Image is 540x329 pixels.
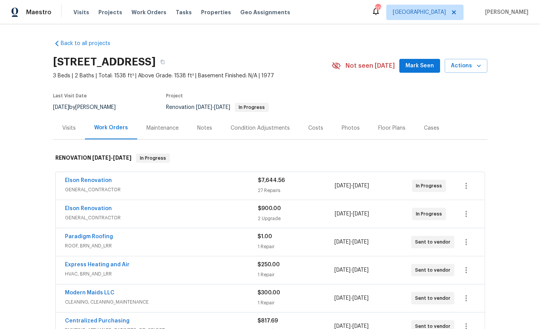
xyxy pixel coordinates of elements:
span: [DATE] [335,211,351,217]
button: Copy Address [156,55,169,69]
a: Elson Renovation [65,206,112,211]
div: Work Orders [94,124,128,132]
div: 20 [375,5,380,12]
span: [DATE] [353,183,369,189]
span: [DATE] [334,239,351,245]
span: - [334,266,369,274]
span: Work Orders [131,8,166,16]
h2: [STREET_ADDRESS] [53,58,156,66]
span: [DATE] [352,267,369,273]
span: [DATE] [334,296,351,301]
div: Costs [308,124,323,132]
div: Condition Adjustments [231,124,290,132]
span: [DATE] [352,296,369,301]
span: 3 Beds | 2 Baths | Total: 1538 ft² | Above Grade: 1538 ft² | Basement Finished: N/A | 1977 [53,72,332,80]
span: Actions [451,61,481,71]
div: 1 Repair [258,243,334,251]
button: Actions [445,59,487,73]
div: 2 Upgrade [258,215,335,222]
div: Photos [342,124,360,132]
div: Maintenance [146,124,179,132]
div: Cases [424,124,439,132]
span: [DATE] [352,324,369,329]
span: [DATE] [92,155,111,160]
span: - [196,105,230,110]
span: Tasks [176,10,192,15]
span: $817.69 [258,318,278,324]
div: 1 Repair [258,299,334,307]
span: Sent to vendor [415,266,454,274]
span: [DATE] [214,105,230,110]
span: In Progress [236,105,268,110]
span: In Progress [416,210,445,218]
span: Visits [73,8,89,16]
span: [DATE] [335,183,351,189]
span: Last Visit Date [53,94,87,98]
span: [DATE] [113,155,131,160]
span: Properties [201,8,231,16]
span: [DATE] [334,267,351,273]
span: - [334,238,369,246]
a: Modern Maids LLC [65,290,115,296]
span: [DATE] [196,105,212,110]
span: $1.00 [258,234,272,239]
span: CLEANING, CLEANING_MAINTENANCE [65,298,258,306]
span: HVAC, BRN_AND_LRR [65,270,258,278]
span: GENERAL_CONTRACTOR [65,214,258,222]
a: Paradigm Roofing [65,234,113,239]
span: Maestro [26,8,52,16]
a: Elson Renovation [65,178,112,183]
span: [DATE] [352,239,369,245]
div: Visits [62,124,76,132]
span: [DATE] [53,105,69,110]
span: Sent to vendor [415,294,454,302]
span: - [335,210,369,218]
a: Express Heating and Air [65,262,130,267]
span: [DATE] [353,211,369,217]
div: Notes [197,124,212,132]
span: Projects [98,8,122,16]
span: [GEOGRAPHIC_DATA] [393,8,446,16]
button: Mark Seen [399,59,440,73]
span: Sent to vendor [415,238,454,246]
div: by [PERSON_NAME] [53,103,125,112]
div: 1 Repair [258,271,334,279]
span: ROOF, BRN_AND_LRR [65,242,258,250]
div: 27 Repairs [258,187,335,194]
a: Centralized Purchasing [65,318,130,324]
span: In Progress [137,154,169,162]
span: $900.00 [258,206,281,211]
span: [DATE] [334,324,351,329]
div: RENOVATION [DATE]-[DATE]In Progress [53,146,487,170]
span: $7,644.56 [258,178,285,183]
span: Mark Seen [405,61,434,71]
span: - [334,294,369,302]
span: Geo Assignments [240,8,290,16]
span: Not seen [DATE] [346,62,395,70]
span: $250.00 [258,262,280,267]
a: Back to all projects [53,40,127,47]
span: Renovation [166,105,269,110]
span: Project [166,94,183,98]
span: $300.00 [258,290,280,296]
span: [PERSON_NAME] [482,8,528,16]
h6: RENOVATION [55,154,131,163]
span: - [92,155,131,160]
span: In Progress [416,182,445,190]
span: - [335,182,369,190]
div: Floor Plans [378,124,405,132]
span: GENERAL_CONTRACTOR [65,186,258,194]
